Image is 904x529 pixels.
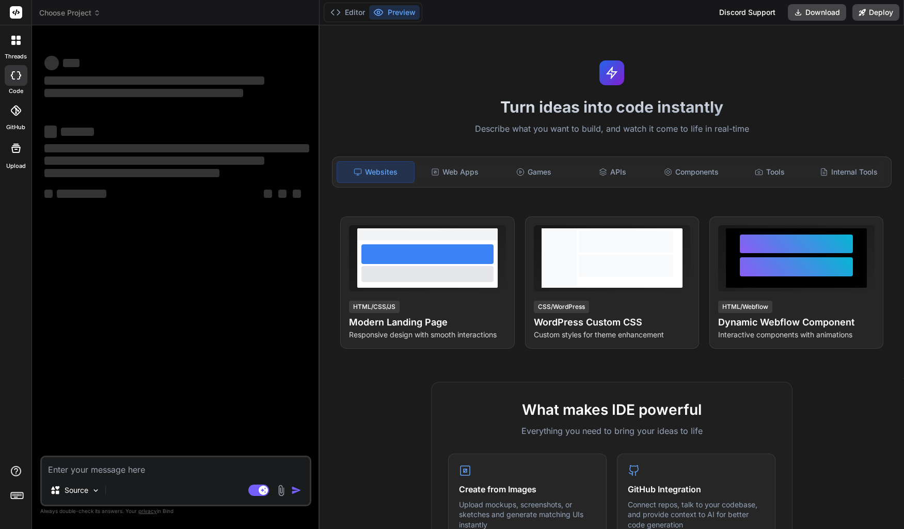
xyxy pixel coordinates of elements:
[653,161,729,183] div: Components
[459,483,596,495] h4: Create from Images
[369,5,420,20] button: Preview
[264,190,272,198] span: ‌
[44,169,219,177] span: ‌
[810,161,887,183] div: Internal Tools
[326,98,898,116] h1: Turn ideas into code instantly
[44,157,264,165] span: ‌
[44,89,243,97] span: ‌
[534,330,690,340] p: Custom styles for theme enhancement
[574,161,651,183] div: APIs
[57,190,106,198] span: ‌
[495,161,572,183] div: Games
[6,162,26,170] label: Upload
[65,485,88,495] p: Source
[39,8,101,18] span: Choose Project
[44,144,309,152] span: ‌
[349,315,505,330] h4: Modern Landing Page
[326,5,369,20] button: Editor
[417,161,494,183] div: Web Apps
[44,76,264,85] span: ‌
[628,483,765,495] h4: GitHub Integration
[852,4,899,21] button: Deploy
[291,485,302,495] img: icon
[448,399,775,421] h2: What makes IDE powerful
[40,506,311,516] p: Always double-check its answers. Your in Bind
[278,190,287,198] span: ‌
[6,123,25,132] label: GitHub
[337,161,415,183] div: Websites
[326,122,898,136] p: Describe what you want to build, and watch it come to life in real-time
[718,315,875,330] h4: Dynamic Webflow Component
[349,301,400,313] div: HTML/CSS/JS
[534,315,690,330] h4: WordPress Custom CSS
[44,56,59,70] span: ‌
[293,190,301,198] span: ‌
[44,126,57,138] span: ‌
[5,52,27,61] label: threads
[91,486,100,495] img: Pick Models
[9,87,23,96] label: code
[44,190,53,198] span: ‌
[63,59,80,67] span: ‌
[534,301,589,313] div: CSS/WordPress
[788,4,846,21] button: Download
[61,128,94,136] span: ‌
[138,508,157,514] span: privacy
[732,161,808,183] div: Tools
[718,330,875,340] p: Interactive components with animations
[718,301,772,313] div: HTML/Webflow
[713,4,782,21] div: Discord Support
[275,485,287,496] img: attachment
[448,425,775,437] p: Everything you need to bring your ideas to life
[349,330,505,340] p: Responsive design with smooth interactions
